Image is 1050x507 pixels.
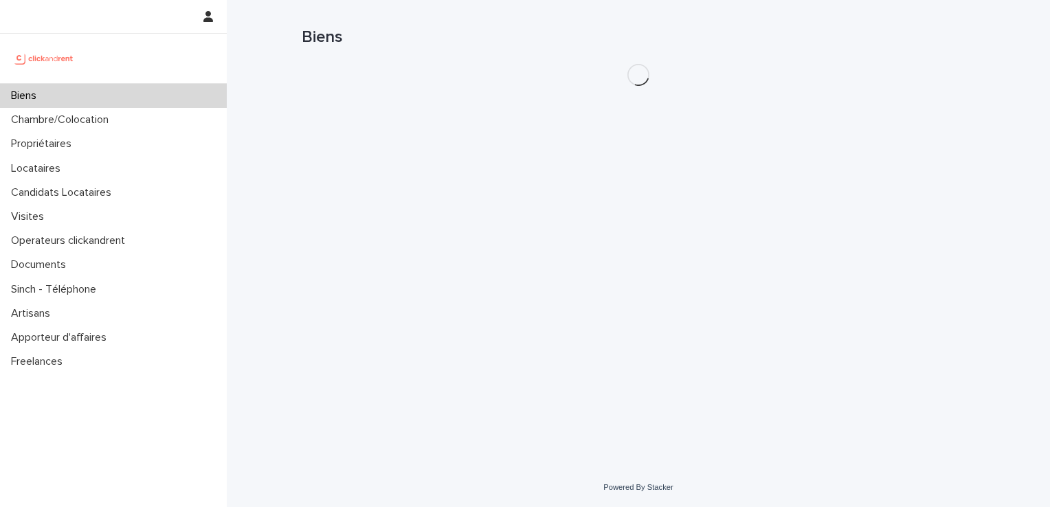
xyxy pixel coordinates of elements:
a: Powered By Stacker [603,483,673,491]
p: Documents [5,258,77,271]
p: Apporteur d'affaires [5,331,118,344]
p: Freelances [5,355,74,368]
p: Biens [5,89,47,102]
p: Chambre/Colocation [5,113,120,126]
p: Artisans [5,307,61,320]
img: UCB0brd3T0yccxBKYDjQ [11,45,78,72]
p: Sinch - Téléphone [5,283,107,296]
p: Locataires [5,162,71,175]
h1: Biens [302,27,975,47]
p: Operateurs clickandrent [5,234,136,247]
p: Propriétaires [5,137,82,150]
p: Candidats Locataires [5,186,122,199]
p: Visites [5,210,55,223]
